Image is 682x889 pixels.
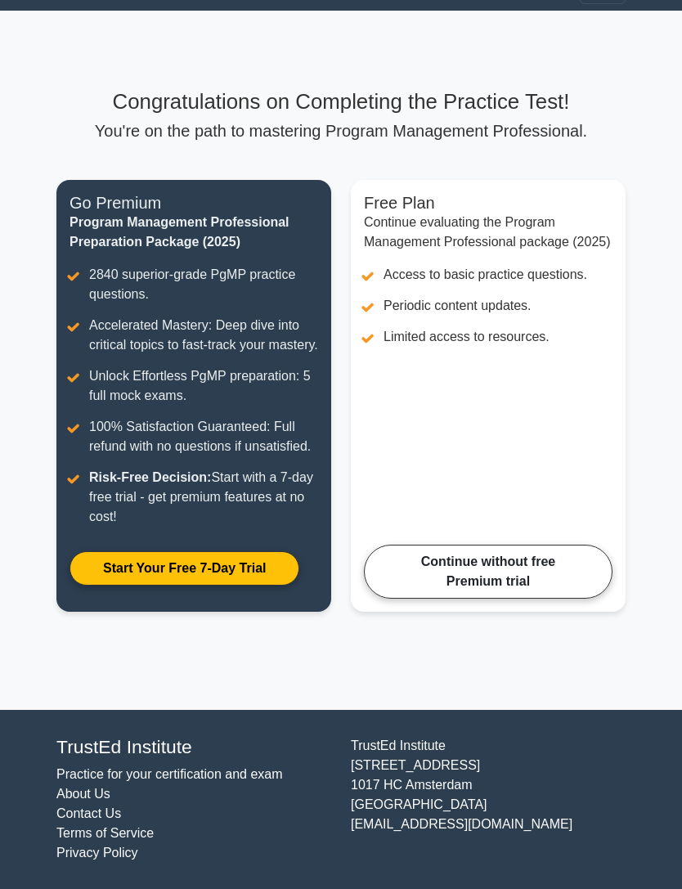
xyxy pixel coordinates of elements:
div: TrustEd Institute [STREET_ADDRESS] 1017 HC Amsterdam [GEOGRAPHIC_DATA] [EMAIL_ADDRESS][DOMAIN_NAME] [341,736,635,863]
a: Practice for your certification and exam [56,767,283,781]
p: You're on the path to mastering Program Management Professional. [56,121,626,141]
a: Privacy Policy [56,846,138,860]
h3: Congratulations on Completing the Practice Test! [56,89,626,114]
a: About Us [56,787,110,801]
a: Contact Us [56,806,121,820]
h4: TrustEd Institute [56,736,331,758]
a: Start Your Free 7-Day Trial [70,551,299,586]
a: Continue without free Premium trial [364,545,612,599]
a: Terms of Service [56,826,154,840]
